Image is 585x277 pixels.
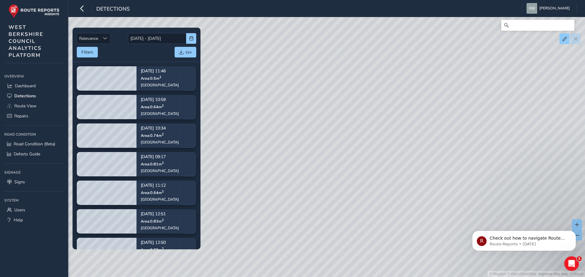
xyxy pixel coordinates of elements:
span: Route View [14,103,37,109]
iframe: Intercom notifications message [463,218,585,261]
div: [GEOGRAPHIC_DATA] [141,111,179,116]
a: Repairs [4,111,64,121]
span: Area: 0.5 m [141,76,161,81]
div: [GEOGRAPHIC_DATA] [141,197,179,202]
span: Repairs [14,113,28,119]
a: Road Condition (Beta) [4,139,64,149]
span: Defects Guide [14,151,40,157]
span: Detections [96,5,130,14]
a: Detections [4,91,64,101]
sup: 2 [162,246,164,251]
div: Signage [4,168,64,177]
div: System [4,196,64,205]
button: [PERSON_NAME] [526,3,572,14]
iframe: Intercom live chat [564,256,579,271]
span: Detections [14,93,36,99]
span: Area: 0.74 m [141,133,164,138]
a: Route View [4,101,64,111]
a: Signs [4,177,64,187]
a: Dashboard [4,81,64,91]
a: Users [4,205,64,215]
span: 1 [577,256,582,261]
div: [GEOGRAPHIC_DATA] [141,83,179,88]
div: Road Condition [4,130,64,139]
p: [DATE] 10:59 [141,98,179,102]
span: Area: 0.64 m [141,104,164,109]
span: WEST BERKSHIRE COUNCIL ANALYTICS PLATFORM [9,24,43,59]
a: Help [4,215,64,225]
span: Area: 0.72 m [141,247,164,252]
p: [DATE] 10:34 [141,126,179,131]
span: Area: 0.64 m [141,190,164,195]
p: [DATE] 09:17 [141,155,179,159]
sup: 2 [159,75,161,79]
span: Area: 0.83 m [141,219,164,224]
p: [DATE] 12:51 [141,212,179,216]
span: Users [14,207,25,213]
p: [DATE] 11:12 [141,184,179,188]
div: [GEOGRAPHIC_DATA] [141,168,179,173]
input: Search [501,20,574,31]
span: Help [14,217,23,223]
span: Dashboard [15,83,36,89]
span: Area: 0.81 m [141,161,164,167]
div: Sort by Date [100,33,110,43]
button: Filters [77,47,98,57]
img: diamond-layout [526,3,537,14]
a: Defects Guide [4,149,64,159]
sup: 2 [162,132,164,137]
img: rr logo [9,4,59,18]
span: Relevance [77,33,100,43]
span: Signs [14,179,25,185]
span: csv [186,49,192,55]
sup: 2 [162,189,164,194]
sup: 2 [162,161,164,165]
div: Overview [4,72,64,81]
div: [GEOGRAPHIC_DATA] [141,140,179,145]
p: [DATE] 11:46 [141,69,179,74]
button: csv [175,47,196,57]
span: [PERSON_NAME] [539,3,570,14]
div: [GEOGRAPHIC_DATA] [141,226,179,230]
span: Road Condition (Beta) [14,141,55,147]
sup: 2 [162,103,164,108]
p: [DATE] 12:50 [141,241,179,245]
sup: 2 [162,218,164,222]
